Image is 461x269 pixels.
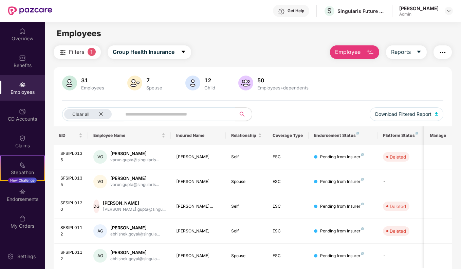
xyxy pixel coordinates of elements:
img: svg+xml;base64,PHN2ZyB4bWxucz0iaHR0cDovL3d3dy53My5vcmcvMjAwMC9zdmciIHdpZHRoPSI4IiBoZWlnaHQ9IjgiIH... [356,132,359,134]
div: Pending from Insurer [320,253,364,259]
div: [PERSON_NAME] [110,249,160,256]
span: Reports [391,48,411,56]
div: Self [231,228,262,234]
div: SFSIPL0135 [60,150,83,163]
img: svg+xml;base64,PHN2ZyBpZD0iRHJvcGRvd24tMzJ4MzIiIHhtbG5zPSJodHRwOi8vd3d3LnczLm9yZy8yMDAwL3N2ZyIgd2... [446,8,451,14]
div: Endorsement Status [314,133,372,138]
img: svg+xml;base64,PHN2ZyBpZD0iQ2xhaW0iIHhtbG5zPSJodHRwOi8vd3d3LnczLm9yZy8yMDAwL3N2ZyIgd2lkdGg9IjIwIi... [19,135,26,142]
span: 1 [88,48,96,56]
div: ESC [273,154,303,160]
div: 12 [203,77,217,84]
span: Employee [335,48,361,56]
th: EID [54,126,88,145]
div: Settings [15,253,38,260]
img: New Pazcare Logo [8,6,52,15]
div: ESC [273,179,303,185]
img: svg+xml;base64,PHN2ZyB4bWxucz0iaHR0cDovL3d3dy53My5vcmcvMjAwMC9zdmciIHhtbG5zOnhsaW5rPSJodHRwOi8vd3... [238,76,253,90]
img: svg+xml;base64,PHN2ZyB4bWxucz0iaHR0cDovL3d3dy53My5vcmcvMjAwMC9zdmciIHhtbG5zOnhsaW5rPSJodHRwOi8vd3... [435,112,438,116]
span: Employees [57,28,101,38]
div: SFSIPL0135 [60,175,83,188]
div: Deleted [390,153,406,160]
span: Employee Name [93,133,160,138]
img: svg+xml;base64,PHN2ZyBpZD0iQ0RfQWNjb3VudHMiIGRhdGEtbmFtZT0iQ0QgQWNjb3VudHMiIHhtbG5zPSJodHRwOi8vd3... [19,108,26,115]
div: SFSIPL0112 [60,225,83,237]
div: VG [93,150,107,164]
img: svg+xml;base64,PHN2ZyBpZD0iU2V0dGluZy0yMHgyMCIgeG1sbnM9Imh0dHA6Ly93d3cudzMub3JnLzIwMDAvc3ZnIiB3aW... [7,253,14,260]
div: Pending from Insurer [320,203,364,210]
div: ESC [273,203,303,210]
div: Employees+dependents [256,85,310,90]
th: Coverage Type [267,126,309,145]
div: Stepathon [1,169,44,176]
span: caret-down [416,49,422,55]
div: Pending from Insurer [320,154,364,160]
div: 50 [256,77,310,84]
img: svg+xml;base64,PHN2ZyB4bWxucz0iaHR0cDovL3d3dy53My5vcmcvMjAwMC9zdmciIHhtbG5zOnhsaW5rPSJodHRwOi8vd3... [127,76,142,90]
div: varun.gupta@singularis... [110,182,159,188]
div: [PERSON_NAME] [399,5,439,12]
button: Download Filtered Report [370,107,444,121]
div: abhishek.goyal@singula... [110,231,160,237]
span: Clear all [72,111,89,117]
img: svg+xml;base64,PHN2ZyB4bWxucz0iaHR0cDovL3d3dy53My5vcmcvMjAwMC9zdmciIHhtbG5zOnhsaW5rPSJodHRwOi8vd3... [366,48,374,57]
span: Download Filtered Report [375,110,431,118]
div: SFSIPL0112 [60,249,83,262]
img: svg+xml;base64,PHN2ZyBpZD0iSG9tZSIgeG1sbnM9Imh0dHA6Ly93d3cudzMub3JnLzIwMDAvc3ZnIiB3aWR0aD0iMjAiIG... [19,28,26,35]
span: EID [59,133,78,138]
div: DG [93,200,99,213]
div: Child [203,85,217,90]
div: Platform Status [383,133,420,138]
div: abhishek.goyal@singula... [110,256,160,262]
th: Manage [424,126,452,145]
div: Spouse [231,253,262,259]
div: Self [231,203,262,210]
img: svg+xml;base64,PHN2ZyB4bWxucz0iaHR0cDovL3d3dy53My5vcmcvMjAwMC9zdmciIHdpZHRoPSIyNCIgaGVpZ2h0PSIyNC... [439,48,447,57]
img: svg+xml;base64,PHN2ZyBpZD0iRW5kb3JzZW1lbnRzIiB4bWxucz0iaHR0cDovL3d3dy53My5vcmcvMjAwMC9zdmciIHdpZH... [19,188,26,195]
div: [PERSON_NAME] [110,225,160,231]
div: [PERSON_NAME] [110,175,159,182]
span: Filters [69,48,84,56]
div: [PERSON_NAME] [176,154,221,160]
div: Spouse [231,179,262,185]
div: Self [231,154,262,160]
div: 7 [145,77,164,84]
td: - [377,169,426,194]
span: Relationship [231,133,257,138]
div: Pending from Insurer [320,228,364,234]
img: svg+xml;base64,PHN2ZyB4bWxucz0iaHR0cDovL3d3dy53My5vcmcvMjAwMC9zdmciIHdpZHRoPSI4IiBoZWlnaHQ9IjgiIH... [416,132,418,134]
div: VG [93,175,107,188]
img: svg+xml;base64,PHN2ZyB4bWxucz0iaHR0cDovL3d3dy53My5vcmcvMjAwMC9zdmciIHdpZHRoPSIyMSIgaGVpZ2h0PSIyMC... [19,162,26,168]
button: Employee [330,45,379,59]
div: New Challenge [8,178,37,183]
div: ESC [273,228,303,234]
img: svg+xml;base64,PHN2ZyB4bWxucz0iaHR0cDovL3d3dy53My5vcmcvMjAwMC9zdmciIHdpZHRoPSI4IiBoZWlnaHQ9IjgiIH... [361,227,364,230]
button: search [235,107,252,121]
th: Employee Name [88,126,171,145]
div: ESC [273,253,303,259]
div: Get Help [288,8,304,14]
div: [PERSON_NAME] [176,179,221,185]
img: svg+xml;base64,PHN2ZyBpZD0iTXlfT3JkZXJzIiBkYXRhLW5hbWU9Ik15IE9yZGVycyIgeG1sbnM9Imh0dHA6Ly93d3cudz... [19,215,26,222]
div: [PERSON_NAME]... [176,203,221,210]
div: Deleted [390,203,406,210]
button: Reportscaret-down [386,45,427,59]
span: caret-down [181,49,186,55]
div: SFSIPL0120 [60,200,83,213]
button: Clear allclose [62,107,124,121]
img: svg+xml;base64,PHN2ZyBpZD0iQmVuZWZpdHMiIHhtbG5zPSJodHRwOi8vd3d3LnczLm9yZy8yMDAwL3N2ZyIgd2lkdGg9Ij... [19,55,26,61]
img: svg+xml;base64,PHN2ZyB4bWxucz0iaHR0cDovL3d3dy53My5vcmcvMjAwMC9zdmciIHdpZHRoPSIyNCIgaGVpZ2h0PSIyNC... [59,48,67,57]
div: [PERSON_NAME] [176,253,221,259]
div: 31 [80,77,106,84]
img: svg+xml;base64,PHN2ZyB4bWxucz0iaHR0cDovL3d3dy53My5vcmcvMjAwMC9zdmciIHhtbG5zOnhsaW5rPSJodHRwOi8vd3... [185,76,200,90]
span: Group Health Insurance [113,48,174,56]
div: [PERSON_NAME] [176,228,221,234]
div: Deleted [390,228,406,234]
div: varun.gupta@singularis... [110,157,159,163]
th: Relationship [226,126,267,145]
div: AG [93,249,107,263]
img: svg+xml;base64,PHN2ZyB4bWxucz0iaHR0cDovL3d3dy53My5vcmcvMjAwMC9zdmciIHdpZHRoPSI4IiBoZWlnaHQ9IjgiIH... [361,252,364,255]
th: Insured Name [171,126,226,145]
div: Admin [399,12,439,17]
img: svg+xml;base64,PHN2ZyB4bWxucz0iaHR0cDovL3d3dy53My5vcmcvMjAwMC9zdmciIHdpZHRoPSI4IiBoZWlnaHQ9IjgiIH... [361,178,364,181]
div: Pending from Insurer [320,179,364,185]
